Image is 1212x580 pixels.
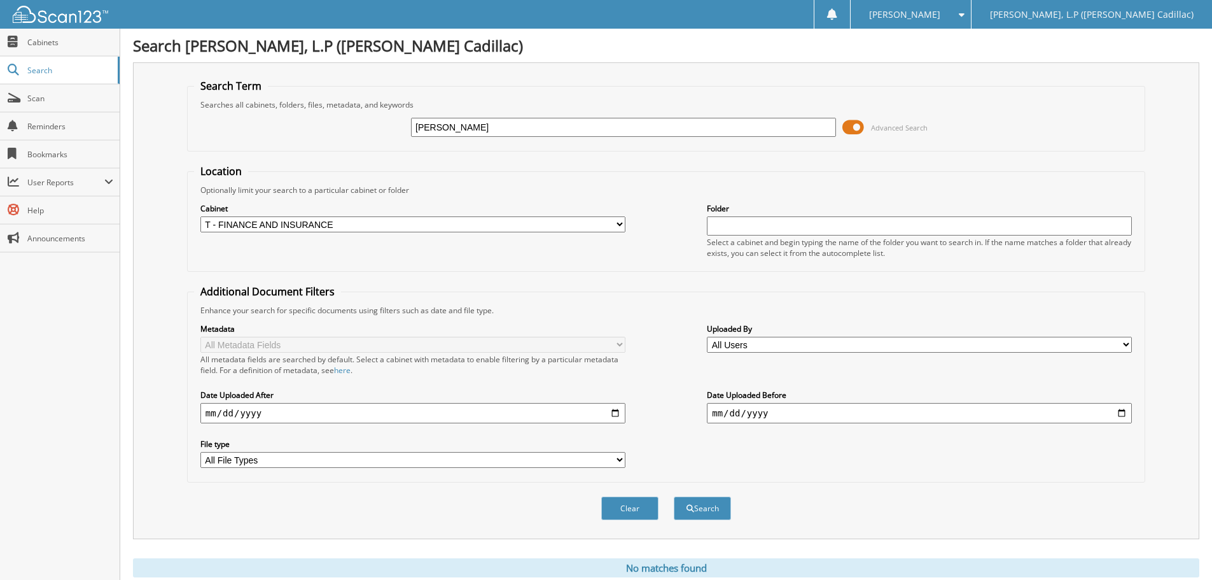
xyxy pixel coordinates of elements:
[707,203,1132,214] label: Folder
[27,233,113,244] span: Announcements
[133,35,1199,56] h1: Search [PERSON_NAME], L.P ([PERSON_NAME] Cadillac)
[601,497,658,520] button: Clear
[707,403,1132,423] input: end
[27,177,104,188] span: User Reports
[707,390,1132,400] label: Date Uploaded Before
[194,185,1138,195] div: Optionally limit your search to a particular cabinet or folder
[200,354,625,376] div: All metadata fields are searched by default. Select a cabinet with metadata to enable filtering b...
[871,123,928,132] span: Advanced Search
[194,79,268,93] legend: Search Term
[200,323,625,334] label: Metadata
[13,6,108,23] img: scan123-logo-white.svg
[27,93,113,104] span: Scan
[200,390,625,400] label: Date Uploaded After
[674,497,731,520] button: Search
[27,65,111,76] span: Search
[194,305,1138,316] div: Enhance your search for specific documents using filters such as date and file type.
[200,203,625,214] label: Cabinet
[27,149,113,160] span: Bookmarks
[27,205,113,216] span: Help
[707,323,1132,334] label: Uploaded By
[990,11,1194,18] span: [PERSON_NAME], L.P ([PERSON_NAME] Cadillac)
[869,11,940,18] span: [PERSON_NAME]
[133,558,1199,577] div: No matches found
[27,121,113,132] span: Reminders
[194,99,1138,110] div: Searches all cabinets, folders, files, metadata, and keywords
[27,37,113,48] span: Cabinets
[194,285,341,299] legend: Additional Document Filters
[200,403,625,423] input: start
[334,365,351,376] a: here
[707,237,1132,258] div: Select a cabinet and begin typing the name of the folder you want to search in. If the name match...
[194,164,248,178] legend: Location
[200,439,625,449] label: File type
